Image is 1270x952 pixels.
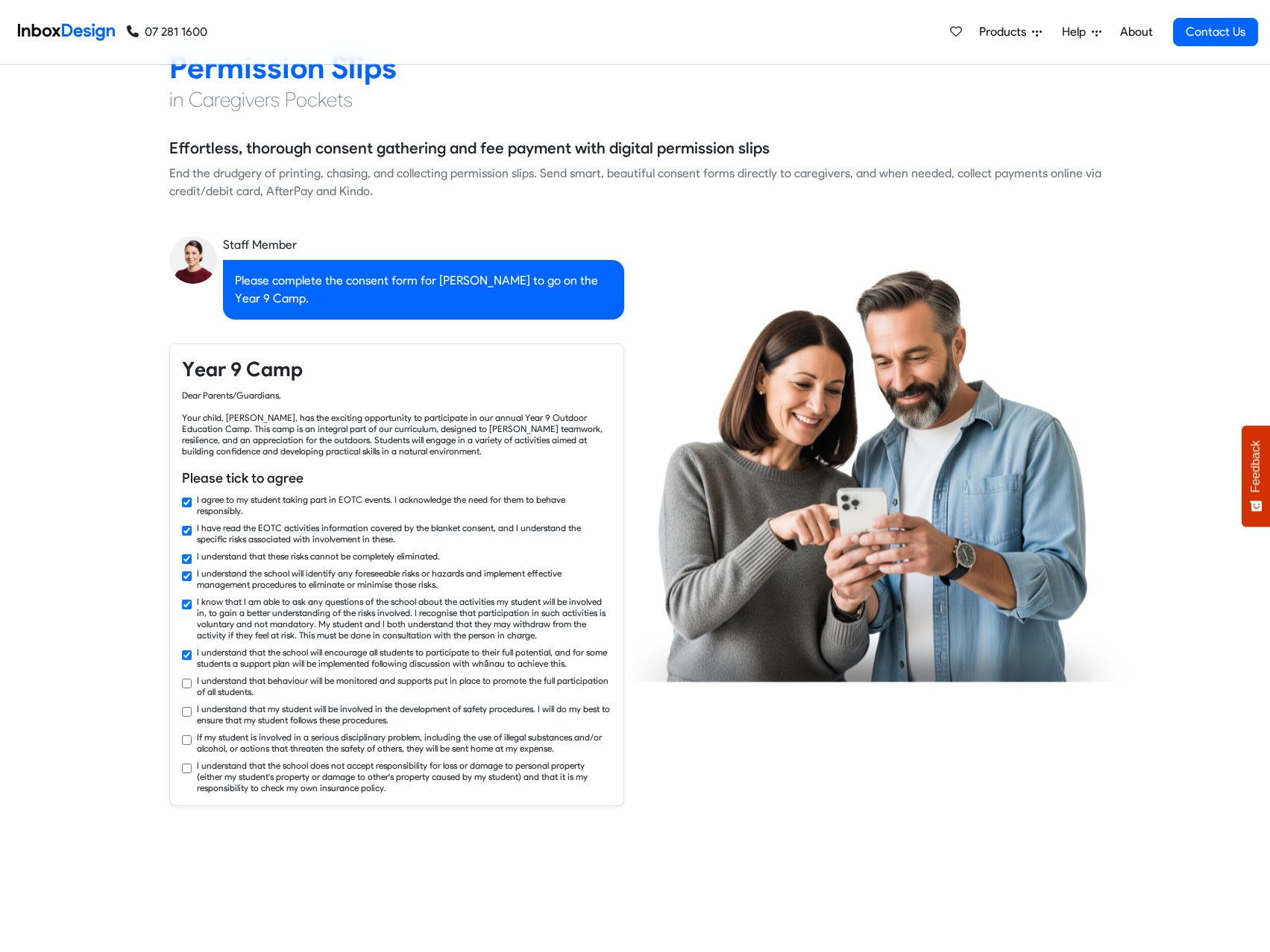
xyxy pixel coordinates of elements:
[197,596,612,641] label: I know that I am able to ask any questions of the school about the activities my student will be ...
[197,703,612,726] label: I understand that my student will be involved in the development of safety procedures. I will do ...
[973,17,1048,47] a: Products
[197,494,612,516] label: I agree to my student taking part in EOTC events. I acknowledge the need for them to behave respo...
[1056,17,1107,47] a: Help
[1242,425,1270,527] button: Feedback - Show survey
[1062,23,1092,41] span: Help
[617,270,1129,682] img: parents_using_phone.png
[182,390,612,457] div: Dear Parents/Guardians, Your child, [PERSON_NAME], has the exciting opportunity to participate in...
[169,165,1101,200] div: End the drudgery of printing, chasing, and collecting permission slips. Send smart, beautiful con...
[197,675,612,697] label: I understand that behaviour will be monitored and supports put in place to promote the full parti...
[169,48,1101,86] h2: Permission Slips
[182,469,612,488] h6: Please tick to agree
[979,23,1032,41] span: Products
[223,236,624,254] div: Staff Member
[197,647,612,669] label: I understand that the school will encourage all students to participate to their full potential, ...
[197,760,612,793] label: I understand that the school does not accept responsibility for loss or damage to personal proper...
[197,550,440,562] label: I understand that these risks cannot be completely eliminated.
[197,732,612,754] label: If my student is involved in a serious disciplinary problem, including the use of illegal substan...
[1249,440,1263,492] span: Feedback
[182,356,612,383] h4: Year 9 Camp
[197,522,612,545] label: I have read the EOTC activities information covered by the blanket consent, and I understand the ...
[197,568,612,590] label: I understand the school will identify any foreseeable risks or hazards and implement effective ma...
[223,260,624,320] div: Please complete the consent form for [PERSON_NAME] to go on the Year 9 Camp.
[127,23,207,41] a: 07 281 1600
[169,86,1101,113] h4: in Caregivers Pockets
[1116,17,1157,47] a: About
[169,137,770,159] h5: Effortless, thorough consent gathering and fee payment with digital permission slips
[1173,18,1258,46] a: Contact Us
[169,236,217,284] img: staff_avatar.png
